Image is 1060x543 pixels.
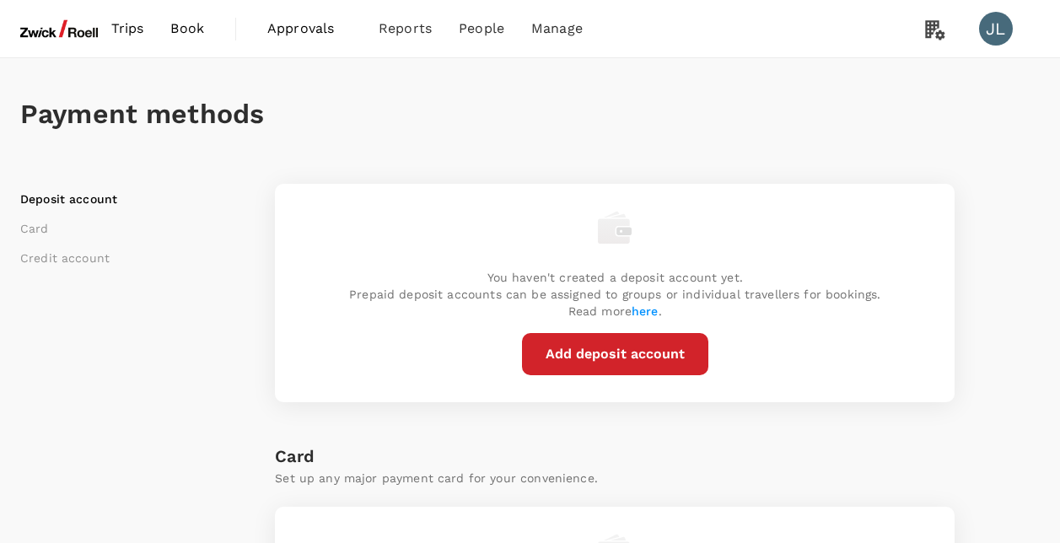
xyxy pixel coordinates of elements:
[267,19,352,39] span: Approvals
[275,470,955,487] p: Set up any major payment card for your convenience.
[170,19,204,39] span: Book
[459,19,504,39] span: People
[531,19,583,39] span: Manage
[379,19,432,39] span: Reports
[632,304,659,318] a: here
[598,211,632,245] img: empty
[20,250,231,266] li: Credit account
[20,99,1040,130] h1: Payment methods
[275,443,955,470] h6: Card
[20,191,231,207] li: Deposit account
[349,269,880,320] p: You haven't created a deposit account yet. Prepaid deposit accounts can be assigned to groups or ...
[20,10,98,47] img: ZwickRoell Pte. Ltd.
[20,220,231,237] li: Card
[522,333,708,375] button: Add deposit account
[111,19,144,39] span: Trips
[979,12,1013,46] div: JL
